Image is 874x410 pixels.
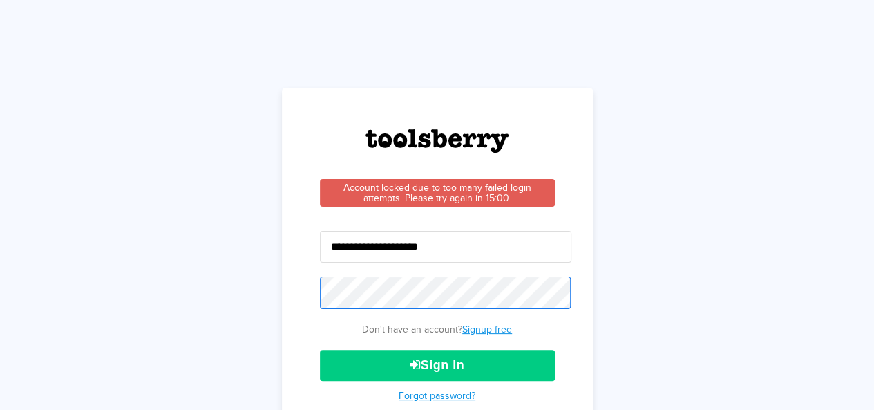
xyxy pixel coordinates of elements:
[320,350,555,381] button: Sign In
[462,324,512,335] a: Signup free
[320,323,555,336] p: Don't have an account?
[365,129,508,153] img: Login Logo
[320,179,555,207] div: Account locked due to too many failed login attempts. Please try again in 15:00.
[399,391,475,401] a: Forgot password?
